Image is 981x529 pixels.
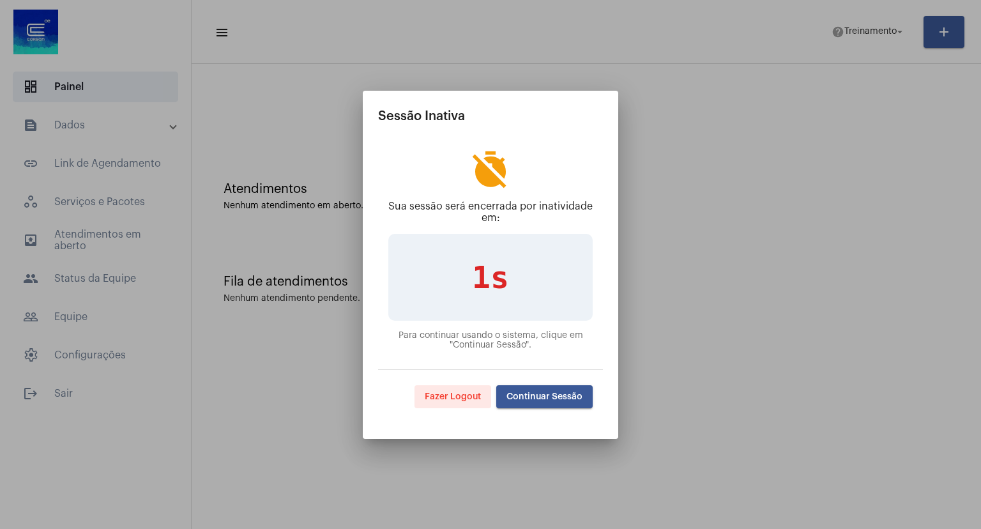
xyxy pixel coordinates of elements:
[388,201,593,224] p: Sua sessão será encerrada por inatividade em:
[388,331,593,350] p: Para continuar usando o sistema, clique em "Continuar Sessão".
[470,149,511,190] mat-icon: timer_off
[425,392,481,401] span: Fazer Logout
[472,259,509,295] span: 1s
[414,385,491,408] button: Fazer Logout
[378,106,603,126] h2: Sessão Inativa
[506,392,582,401] span: Continuar Sessão
[496,385,593,408] button: Continuar Sessão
